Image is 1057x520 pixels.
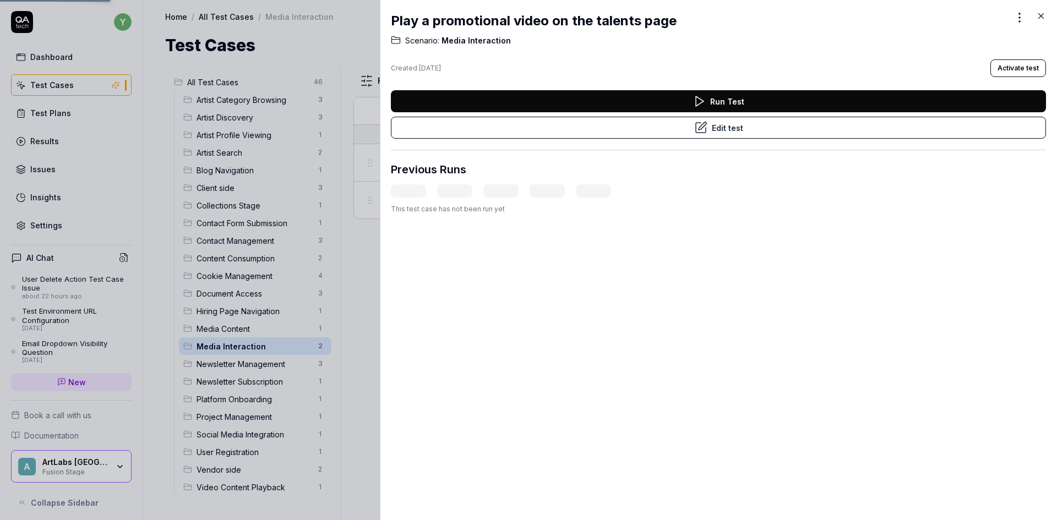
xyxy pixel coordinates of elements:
time: [DATE] [419,64,441,72]
h3: Previous Runs [391,161,466,178]
button: Run Test [391,90,1046,112]
button: Edit test [391,117,1046,139]
span: Scenario: [405,35,439,46]
span: Media Interaction [439,35,511,46]
div: This test case has not been run yet [391,204,1046,214]
button: Activate test [990,59,1046,77]
h2: Play a promotional video on the talents page [391,11,677,31]
div: Created [391,63,441,73]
